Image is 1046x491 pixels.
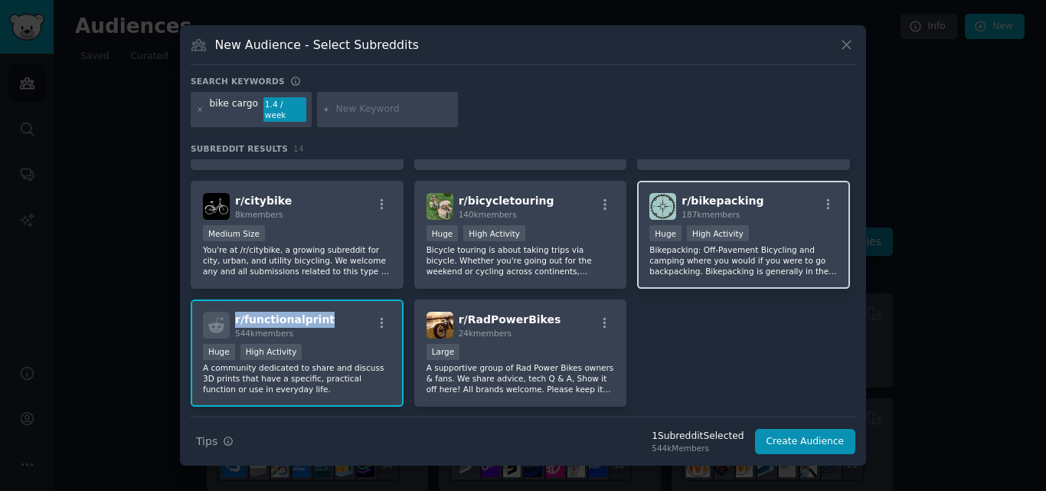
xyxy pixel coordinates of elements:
[203,225,265,241] div: Medium Size
[191,428,239,455] button: Tips
[427,312,453,339] img: RadPowerBikes
[203,244,391,277] p: You're at /r/citybike, a growing subreddit for city, urban, and utility bicycling. We welcome any...
[755,429,856,455] button: Create Audience
[427,244,615,277] p: Bicycle touring is about taking trips via bicycle. Whether you're going out for the weekend or cy...
[240,344,302,360] div: High Activity
[459,313,561,326] span: r/ RadPowerBikes
[652,443,744,453] div: 544k Members
[649,193,676,220] img: bikepacking
[459,329,512,338] span: 24k members
[263,97,306,122] div: 1.4 / week
[682,210,740,219] span: 187k members
[687,225,749,241] div: High Activity
[427,344,460,360] div: Large
[652,430,744,444] div: 1 Subreddit Selected
[293,144,304,153] span: 14
[235,329,293,338] span: 544k members
[203,344,235,360] div: Huge
[210,97,259,122] div: bike cargo
[459,210,517,219] span: 140k members
[463,225,525,241] div: High Activity
[191,143,288,154] span: Subreddit Results
[235,195,292,207] span: r/ citybike
[203,193,230,220] img: citybike
[427,193,453,220] img: bicycletouring
[235,313,335,326] span: r/ functionalprint
[203,362,391,394] p: A community dedicated to share and discuss 3D prints that have a specific, practical function or ...
[336,103,453,116] input: New Keyword
[649,244,838,277] p: Bikepacking: Off-Pavement Bicycling and camping where you would if you were to go backpacking. Bi...
[682,195,763,207] span: r/ bikepacking
[196,434,217,450] span: Tips
[427,225,459,241] div: Huge
[459,195,554,207] span: r/ bicycletouring
[235,210,283,219] span: 8k members
[649,225,682,241] div: Huge
[427,362,615,394] p: A supportive group of Rad Power Bikes owners & fans. We share advice, tech Q & A, Show it off her...
[191,76,285,87] h3: Search keywords
[215,37,419,53] h3: New Audience - Select Subreddits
